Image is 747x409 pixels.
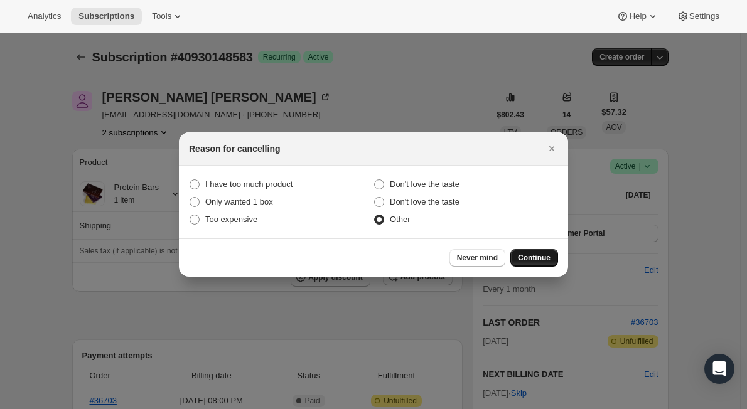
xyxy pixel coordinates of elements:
[152,11,171,21] span: Tools
[144,8,191,25] button: Tools
[390,197,459,206] span: Don't love the taste
[28,11,61,21] span: Analytics
[390,179,459,189] span: Don't love the taste
[669,8,727,25] button: Settings
[205,197,273,206] span: Only wanted 1 box
[449,249,505,267] button: Never mind
[205,179,293,189] span: I have too much product
[629,11,646,21] span: Help
[20,8,68,25] button: Analytics
[510,249,558,267] button: Continue
[457,253,498,263] span: Never mind
[71,8,142,25] button: Subscriptions
[518,253,551,263] span: Continue
[189,142,280,155] h2: Reason for cancelling
[205,215,257,224] span: Too expensive
[689,11,719,21] span: Settings
[609,8,666,25] button: Help
[390,215,411,224] span: Other
[543,140,561,157] button: Close
[704,354,734,384] div: Open Intercom Messenger
[78,11,134,21] span: Subscriptions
